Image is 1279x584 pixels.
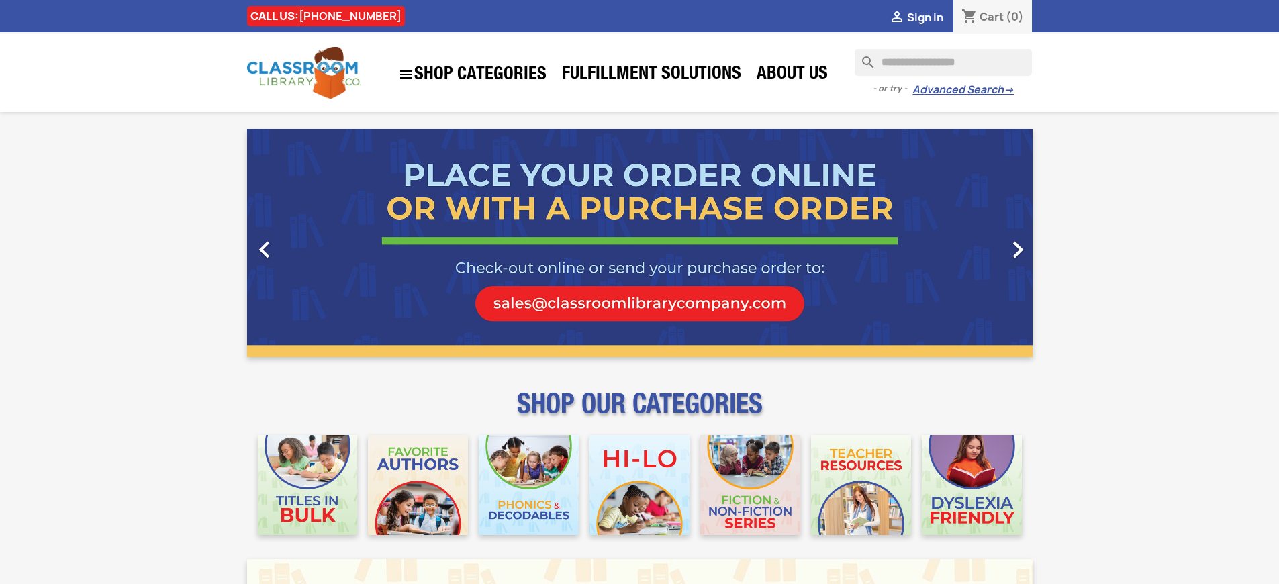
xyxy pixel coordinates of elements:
img: CLC_Favorite_Authors_Mobile.jpg [368,435,468,535]
span: Sign in [907,10,943,25]
i:  [398,66,414,83]
img: Classroom Library Company [247,47,361,99]
span: Cart [980,9,1004,24]
a: About Us [750,62,835,89]
i:  [1001,233,1035,266]
i: search [855,49,871,65]
div: CALL US: [247,6,405,26]
a:  Sign in [889,10,943,25]
a: SHOP CATEGORIES [391,60,553,89]
ul: Carousel container [247,129,1033,357]
span: → [1004,83,1014,97]
img: CLC_HiLo_Mobile.jpg [589,435,690,535]
img: CLC_Teacher_Resources_Mobile.jpg [811,435,911,535]
img: CLC_Dyslexia_Mobile.jpg [922,435,1022,535]
img: CLC_Phonics_And_Decodables_Mobile.jpg [479,435,579,535]
a: Fulfillment Solutions [555,62,748,89]
input: Search [855,49,1032,76]
span: (0) [1006,9,1024,24]
img: CLC_Fiction_Nonfiction_Mobile.jpg [700,435,800,535]
p: SHOP OUR CATEGORIES [247,400,1033,424]
i: shopping_cart [961,9,978,26]
a: Next [914,129,1033,357]
a: Advanced Search→ [912,83,1014,97]
img: CLC_Bulk_Mobile.jpg [258,435,358,535]
a: Previous [247,129,365,357]
i:  [248,233,281,266]
span: - or try - [873,82,912,95]
i:  [889,10,905,26]
a: [PHONE_NUMBER] [299,9,401,23]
